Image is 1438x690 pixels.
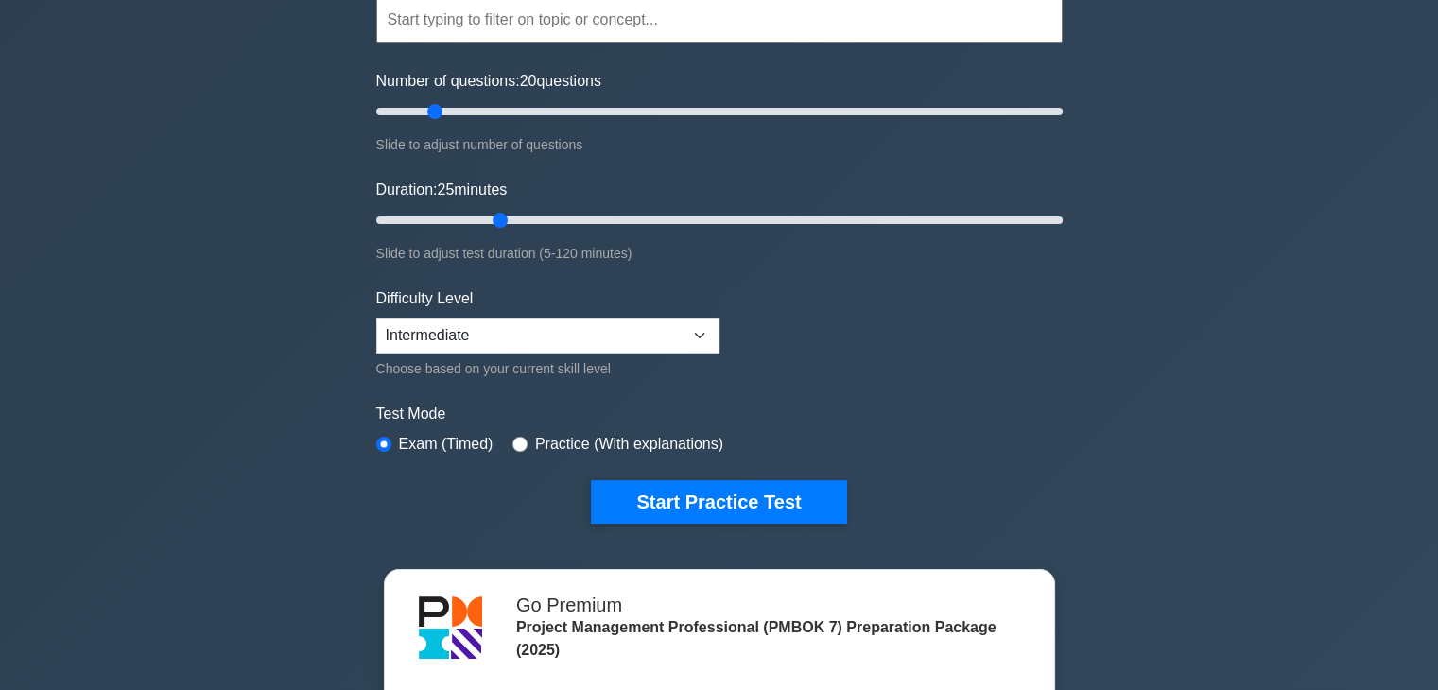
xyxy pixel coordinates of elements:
[376,179,508,201] label: Duration: minutes
[535,433,723,456] label: Practice (With explanations)
[376,133,1063,156] div: Slide to adjust number of questions
[376,357,719,380] div: Choose based on your current skill level
[376,70,601,93] label: Number of questions: questions
[520,73,537,89] span: 20
[591,480,846,524] button: Start Practice Test
[376,287,474,310] label: Difficulty Level
[376,242,1063,265] div: Slide to adjust test duration (5-120 minutes)
[376,403,1063,425] label: Test Mode
[437,181,454,198] span: 25
[399,433,494,456] label: Exam (Timed)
